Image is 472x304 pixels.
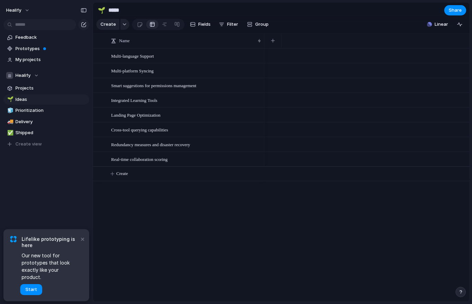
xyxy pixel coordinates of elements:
span: Filter [227,21,238,28]
span: Prototypes [15,45,87,52]
span: Redundancy measures and disaster recovery [111,140,190,148]
div: 🧊 [7,107,12,115]
span: Shipped [15,129,87,136]
span: Create [101,21,116,28]
button: Linear [424,19,451,30]
span: Projects [15,85,87,92]
button: 🚚 [6,118,13,125]
button: Healify [3,70,89,81]
a: Feedback [3,32,89,43]
button: Healify [3,5,33,16]
button: Create view [3,139,89,149]
span: Start [25,286,37,293]
div: 🌱 [7,95,12,103]
span: Integrated Learning Tools [111,96,157,104]
a: 🌱Ideas [3,94,89,105]
span: Real-time collaboration scoring [111,155,168,163]
div: 🚚 [7,118,12,126]
span: Cross-tool querying capabilities [111,126,168,133]
button: 🌱 [6,96,13,103]
span: My projects [15,56,87,63]
button: Fields [187,19,213,30]
span: Delivery [15,118,87,125]
div: ✅ [7,129,12,137]
button: Group [244,19,272,30]
button: 🌱 [96,5,107,16]
span: Smart suggestions for permissions management [111,81,196,89]
span: Name [119,37,130,44]
span: Linear [435,21,448,28]
span: Feedback [15,34,87,41]
a: 🚚Delivery [3,117,89,127]
span: Healify [6,7,21,14]
a: ✅Shipped [3,128,89,138]
span: Group [255,21,269,28]
span: Healify [15,72,31,79]
span: Ideas [15,96,87,103]
div: 🌱 [98,5,105,15]
button: Create [96,19,119,30]
a: Prototypes [3,44,89,54]
button: Share [444,5,466,15]
span: Create view [15,141,42,148]
span: Prioritization [15,107,87,114]
span: Lifelike prototyping is here [22,236,79,248]
span: Multi-platform Syncing [111,67,154,74]
button: ✅ [6,129,13,136]
a: My projects [3,55,89,65]
a: 🧊Prioritization [3,105,89,116]
button: Filter [216,19,241,30]
span: Create [116,170,128,177]
button: Dismiss [78,235,86,243]
button: 🧊 [6,107,13,114]
a: Projects [3,83,89,93]
button: Start [20,284,42,295]
span: Our new tool for prototypes that look exactly like your product. [22,252,79,281]
span: Fields [198,21,211,28]
span: Landing Page Optimization [111,111,161,119]
span: Share [449,7,462,14]
span: Multi-language Support [111,52,154,60]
